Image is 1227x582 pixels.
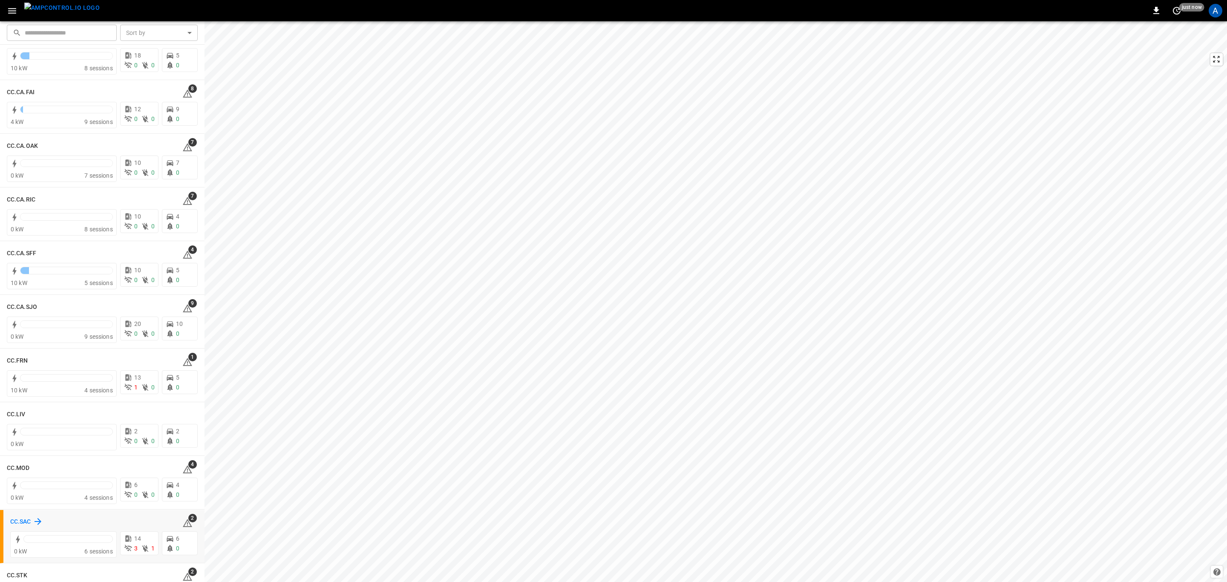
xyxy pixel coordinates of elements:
span: 10 [134,267,141,274]
canvas: Map [204,21,1227,582]
span: just now [1179,3,1204,12]
span: 9 sessions [84,333,113,340]
span: 0 kW [11,172,24,179]
span: 7 [176,159,179,166]
span: 0 [151,438,155,444]
span: 0 [134,491,138,498]
span: 2 [134,428,138,435]
span: 9 sessions [84,118,113,125]
span: 0 [134,438,138,444]
span: 2 [188,568,197,576]
span: 0 [176,169,179,176]
span: 7 sessions [84,172,113,179]
h6: CC.LIV [7,410,26,419]
button: set refresh interval [1170,4,1184,17]
span: 0 [151,491,155,498]
span: 10 [134,213,141,220]
span: 5 [176,374,179,381]
span: 9 [176,106,179,112]
span: 14 [134,535,141,542]
span: 0 [151,62,155,69]
span: 12 [134,106,141,112]
span: 0 [176,330,179,337]
span: 8 sessions [84,226,113,233]
span: 5 sessions [84,279,113,286]
h6: CC.CA.OAK [7,141,38,151]
span: 0 [134,115,138,122]
span: 1 [188,353,197,361]
span: 5 [176,267,179,274]
span: 1 [151,545,155,552]
span: 4 [188,245,197,254]
span: 0 [176,115,179,122]
span: 4 sessions [84,494,113,501]
img: ampcontrol.io logo [24,3,100,13]
span: 4 [176,213,179,220]
h6: CC.FRN [7,356,28,366]
span: 6 [176,535,179,542]
span: 0 [151,330,155,337]
span: 0 [176,277,179,283]
span: 0 kW [11,494,24,501]
span: 1 [134,384,138,391]
span: 7 [188,138,197,147]
span: 0 [134,62,138,69]
span: 0 [134,169,138,176]
span: 4 [188,460,197,469]
h6: CC.MOD [7,464,30,473]
span: 0 [151,115,155,122]
h6: CC.SAC [10,517,31,527]
span: 10 kW [11,387,27,394]
span: 6 [134,481,138,488]
h6: CC.CA.SJO [7,303,37,312]
span: 3 [134,545,138,552]
span: 4 sessions [84,387,113,394]
span: 0 kW [14,548,27,555]
h6: CC.CA.RIC [7,195,35,205]
span: 10 [176,320,183,327]
span: 7 [188,192,197,200]
span: 0 [176,62,179,69]
span: 0 [134,330,138,337]
span: 0 kW [11,226,24,233]
span: 0 [151,169,155,176]
span: 0 [134,277,138,283]
span: 0 [176,438,179,444]
h6: CC.CA.FAI [7,88,35,97]
span: 0 [176,545,179,552]
span: 13 [134,374,141,381]
span: 4 kW [11,118,24,125]
span: 4 [176,481,179,488]
span: 0 [176,384,179,391]
span: 0 kW [11,333,24,340]
span: 8 sessions [84,65,113,72]
span: 9 [188,299,197,308]
span: 0 [151,223,155,230]
span: 10 kW [11,65,27,72]
div: profile-icon [1209,4,1222,17]
h6: CC.CA.SFF [7,249,36,258]
span: 6 sessions [84,548,113,555]
span: 0 [176,223,179,230]
span: 0 [151,277,155,283]
span: 5 [176,52,179,59]
span: 0 [151,384,155,391]
span: 10 kW [11,279,27,286]
span: 0 [176,491,179,498]
span: 2 [176,428,179,435]
span: 0 kW [11,441,24,447]
span: 18 [134,52,141,59]
span: 20 [134,320,141,327]
span: 10 [134,159,141,166]
span: 0 [134,223,138,230]
span: 8 [188,84,197,93]
h6: CC.STK [7,571,28,580]
span: 2 [188,514,197,522]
